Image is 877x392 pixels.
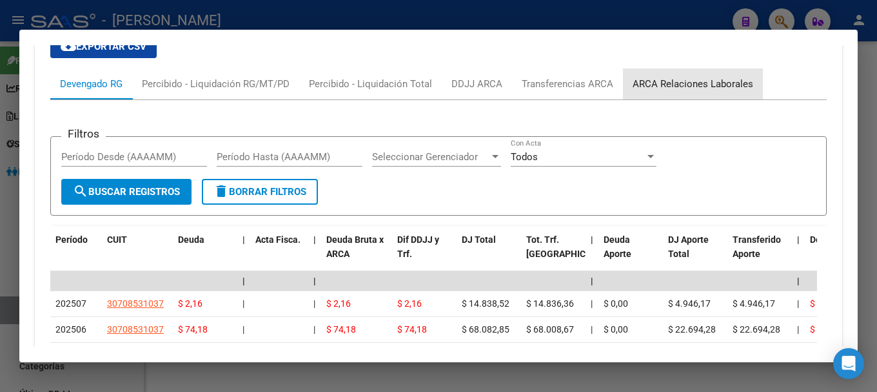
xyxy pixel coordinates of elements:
[142,77,290,91] div: Percibido - Liquidación RG/MT/PD
[202,179,318,205] button: Borrar Filtros
[663,226,727,283] datatable-header-cell: DJ Aporte Total
[73,186,180,198] span: Buscar Registros
[451,77,502,91] div: DDJJ ARCA
[521,226,586,283] datatable-header-cell: Tot. Trf. Bruto
[604,324,628,335] span: $ 0,00
[668,298,711,309] span: $ 4.946,17
[213,183,229,199] mat-icon: delete
[805,226,869,283] datatable-header-cell: Deuda Contr.
[255,234,301,245] span: Acta Fisca.
[178,234,204,245] span: Deuda
[55,298,86,309] span: 202507
[727,226,792,283] datatable-header-cell: Transferido Aporte
[591,298,593,309] span: |
[810,234,863,245] span: Deuda Contr.
[178,298,202,309] span: $ 2,16
[107,324,164,335] span: 30708531037
[810,298,834,309] span: $ 2,15
[733,234,781,260] span: Transferido Aporte
[60,77,123,91] div: Devengado RG
[397,234,439,260] span: Dif DDJJ y Trf.
[55,234,88,245] span: Período
[326,298,351,309] span: $ 2,16
[397,324,427,335] span: $ 74,18
[61,38,76,54] mat-icon: cloud_download
[797,298,799,309] span: |
[733,298,775,309] span: $ 4.946,17
[526,324,574,335] span: $ 68.008,67
[73,183,88,199] mat-icon: search
[50,226,102,283] datatable-header-cell: Período
[242,298,244,309] span: |
[50,35,157,58] button: Exportar CSV
[526,234,614,260] span: Tot. Trf. [GEOGRAPHIC_DATA]
[61,127,106,141] h3: Filtros
[511,151,538,163] span: Todos
[237,226,250,283] datatable-header-cell: |
[102,226,173,283] datatable-header-cell: CUIT
[810,324,840,335] span: $ 74,18
[797,276,800,286] span: |
[309,77,432,91] div: Percibido - Liquidación Total
[242,324,244,335] span: |
[242,276,245,286] span: |
[313,298,315,309] span: |
[462,324,509,335] span: $ 68.082,85
[242,234,245,245] span: |
[308,226,321,283] datatable-header-cell: |
[591,276,593,286] span: |
[598,226,663,283] datatable-header-cell: Deuda Aporte
[462,234,496,245] span: DJ Total
[797,234,800,245] span: |
[604,298,628,309] span: $ 0,00
[591,234,593,245] span: |
[733,324,780,335] span: $ 22.694,28
[107,234,127,245] span: CUIT
[178,324,208,335] span: $ 74,18
[55,324,86,335] span: 202506
[313,324,315,335] span: |
[213,186,306,198] span: Borrar Filtros
[313,276,316,286] span: |
[250,226,308,283] datatable-header-cell: Acta Fisca.
[397,298,422,309] span: $ 2,16
[792,226,805,283] datatable-header-cell: |
[522,77,613,91] div: Transferencias ARCA
[586,226,598,283] datatable-header-cell: |
[372,151,489,163] span: Seleccionar Gerenciador
[321,226,392,283] datatable-header-cell: Deuda Bruta x ARCA
[457,226,521,283] datatable-header-cell: DJ Total
[604,234,631,260] span: Deuda Aporte
[797,324,799,335] span: |
[107,298,164,309] span: 30708531037
[313,234,316,245] span: |
[833,348,864,379] div: Open Intercom Messenger
[668,324,716,335] span: $ 22.694,28
[591,324,593,335] span: |
[61,179,192,205] button: Buscar Registros
[61,41,146,52] span: Exportar CSV
[462,298,509,309] span: $ 14.838,52
[633,77,753,91] div: ARCA Relaciones Laborales
[668,234,709,260] span: DJ Aporte Total
[173,226,237,283] datatable-header-cell: Deuda
[326,324,356,335] span: $ 74,18
[392,226,457,283] datatable-header-cell: Dif DDJJ y Trf.
[326,234,384,260] span: Deuda Bruta x ARCA
[526,298,574,309] span: $ 14.836,36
